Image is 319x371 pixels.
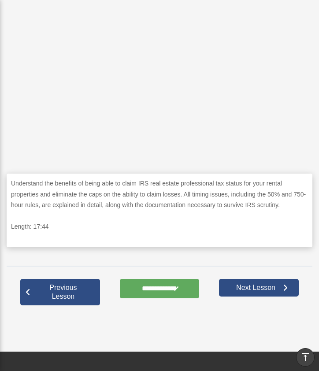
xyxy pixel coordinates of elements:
p: Length: 17:44 [11,221,308,232]
a: Previous Lesson [20,279,100,305]
span: Next Lesson [229,283,282,292]
a: Next Lesson [219,279,298,297]
span: Previous Lesson [31,283,95,301]
p: Understand the benefits of being able to claim IRS real estate professional tax status for your r... [11,178,308,211]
